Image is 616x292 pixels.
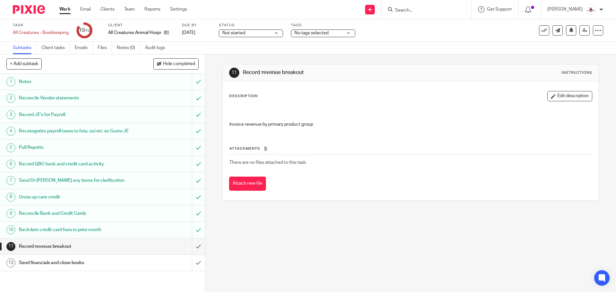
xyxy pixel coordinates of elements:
a: Notes (0) [117,42,140,54]
a: Work [59,6,71,13]
h1: Pull Reports [19,143,130,152]
div: 9 [6,209,15,218]
p: Invoice revenue by primary product group [229,121,592,128]
a: Emails [75,42,93,54]
span: There are no files attached to this task. [229,160,307,165]
button: + Add subtask [6,58,42,69]
h1: Send financials and close books [19,258,130,268]
h1: Recategorize payroll taxes to futa, sui etc on Gusto JE [19,126,130,136]
div: 7 [6,176,15,185]
a: Client tasks [41,42,70,54]
h1: Record QBO bank and credit card activity [19,159,130,169]
h1: Notes [19,77,130,87]
div: 11 [229,68,239,78]
button: Attach new file [229,177,266,191]
h1: Record revenue breakout [243,69,424,76]
label: Client [108,23,174,28]
img: EtsyProfilePhoto.jpg [586,4,596,15]
div: 4 [6,127,15,136]
span: Not started [222,31,245,35]
span: Hide completed [163,62,195,67]
div: 3 [6,110,15,119]
h1: Record revenue breakout [19,242,130,251]
img: Pixie [13,5,45,14]
div: 10 [79,27,90,34]
div: 8 [6,193,15,202]
div: 12 [6,258,15,267]
div: 6 [6,160,15,169]
a: Audit logs [145,42,170,54]
label: Task [13,23,69,28]
a: Reports [144,6,160,13]
a: Settings [170,6,187,13]
input: Search [394,8,452,13]
div: 10 [6,225,15,234]
a: Team [124,6,135,13]
a: Clients [100,6,115,13]
h1: Backdate credit card fees to prior month [19,225,130,235]
span: Attachments [229,147,260,150]
label: Tags [291,23,355,28]
h1: Record JE's for Payroll [19,110,130,120]
p: Description [229,94,258,99]
div: Instructions [561,70,592,75]
label: Due by [182,23,211,28]
span: No tags selected [295,31,329,35]
div: 5 [6,143,15,152]
span: Get Support [487,7,512,12]
h1: Gross up care credit [19,192,130,202]
a: Subtasks [13,42,37,54]
h1: Reconcile Vendor statements [19,93,130,103]
h1: Send Dr [PERSON_NAME] any items for clarification [19,176,130,185]
p: All Creatures Animal Hospital [108,29,161,36]
div: 1 [6,77,15,86]
div: 2 [6,94,15,103]
button: Edit description [547,91,592,101]
p: [PERSON_NAME] [547,6,583,13]
small: /12 [84,29,90,32]
div: 11 [6,242,15,251]
span: [DATE] [182,30,195,35]
a: Email [80,6,91,13]
label: Status [219,23,283,28]
div: All Creatures - Bookkeeping [13,29,69,36]
h1: Reconcile Bank and Credit Cards [19,209,130,218]
button: Hide completed [153,58,199,69]
a: Files [98,42,112,54]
